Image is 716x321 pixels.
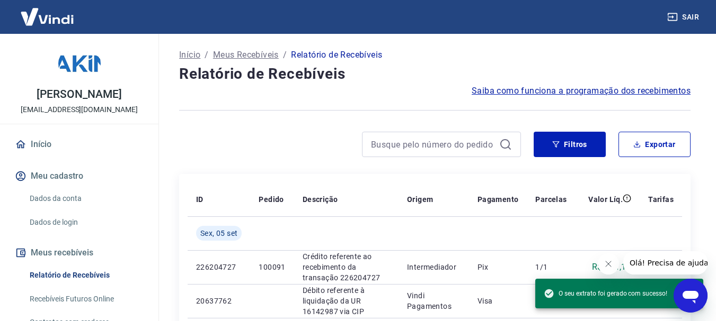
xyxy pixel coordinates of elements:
[13,133,146,156] a: Início
[303,285,390,317] p: Débito referente à liquidação da UR 16142987 via CIP
[592,261,632,273] p: R$ 291,12
[25,288,146,310] a: Recebíveis Futuros Online
[371,136,495,152] input: Busque pelo número do pedido
[478,296,519,306] p: Visa
[648,194,674,205] p: Tarifas
[407,262,461,272] p: Intermediador
[196,194,204,205] p: ID
[13,164,146,188] button: Meu cadastro
[535,194,567,205] p: Parcelas
[407,194,433,205] p: Origem
[196,296,242,306] p: 20637762
[472,85,691,97] a: Saiba como funciona a programação dos recebimentos
[478,194,519,205] p: Pagamento
[588,194,623,205] p: Valor Líq.
[58,42,101,85] img: 19d2d358-e12a-4a66-894f-2c5ed7460c1c.jpeg
[25,212,146,233] a: Dados de login
[37,89,121,100] p: [PERSON_NAME]
[623,251,708,274] iframe: Mensagem da empresa
[534,132,606,157] button: Filtros
[303,251,390,283] p: Crédito referente ao recebimento da transação 226204727
[544,288,667,299] span: O seu extrato foi gerado com sucesso!
[291,49,382,61] p: Relatório de Recebíveis
[205,49,208,61] p: /
[598,253,619,274] iframe: Fechar mensagem
[674,279,708,313] iframe: Botão para abrir a janela de mensagens
[21,104,138,115] p: [EMAIL_ADDRESS][DOMAIN_NAME]
[283,49,287,61] p: /
[179,49,200,61] a: Início
[200,228,237,239] span: Sex, 05 set
[13,241,146,264] button: Meus recebíveis
[618,132,691,157] button: Exportar
[25,188,146,209] a: Dados da conta
[196,262,242,272] p: 226204727
[6,7,89,16] span: Olá! Precisa de ajuda?
[25,264,146,286] a: Relatório de Recebíveis
[13,1,82,33] img: Vindi
[213,49,279,61] a: Meus Recebíveis
[665,7,703,27] button: Sair
[478,262,519,272] p: Pix
[407,290,461,311] p: Vindi Pagamentos
[179,63,691,85] h4: Relatório de Recebíveis
[303,194,338,205] p: Descrição
[259,194,284,205] p: Pedido
[535,262,567,272] p: 1/1
[259,262,285,272] p: 100091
